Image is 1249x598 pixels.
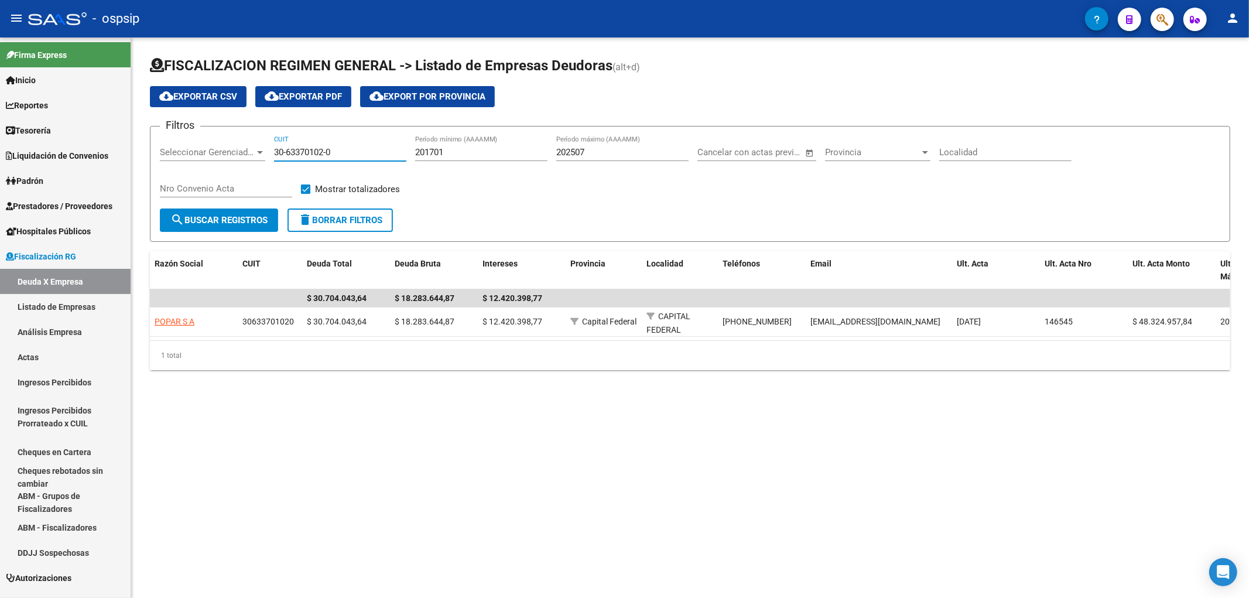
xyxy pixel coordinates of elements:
[483,259,518,268] span: Intereses
[1045,317,1073,326] span: 146545
[93,6,139,32] span: - ospsip
[369,89,384,103] mat-icon: cloud_download
[360,86,495,107] button: Export por Provincia
[160,147,255,158] span: Seleccionar Gerenciador
[723,259,760,268] span: Teléfonos
[6,572,71,585] span: Autorizaciones
[723,317,792,326] span: [PHONE_NUMBER]
[242,317,294,326] span: 30633701020
[302,251,390,290] datatable-header-cell: Deuda Total
[825,147,920,158] span: Provincia
[265,91,342,102] span: Exportar PDF
[238,251,302,290] datatable-header-cell: CUIT
[155,259,203,268] span: Razón Social
[315,182,400,196] span: Mostrar totalizadores
[242,259,261,268] span: CUIT
[6,175,43,187] span: Padrón
[957,259,988,268] span: Ult. Acta
[810,259,831,268] span: Email
[6,225,91,238] span: Hospitales Públicos
[483,293,542,303] span: $ 12.420.398,77
[288,209,393,232] button: Borrar Filtros
[478,251,566,290] datatable-header-cell: Intereses
[6,74,36,87] span: Inicio
[1128,251,1216,290] datatable-header-cell: Ult. Acta Monto
[582,317,637,326] span: Capital Federal
[170,215,268,225] span: Buscar Registros
[1132,317,1192,326] span: $ 48.324.957,84
[150,251,238,290] datatable-header-cell: Razón Social
[646,259,683,268] span: Localidad
[1132,259,1190,268] span: Ult. Acta Monto
[159,89,173,103] mat-icon: cloud_download
[298,215,382,225] span: Borrar Filtros
[718,251,806,290] datatable-header-cell: Teléfonos
[952,251,1040,290] datatable-header-cell: Ult. Acta
[6,124,51,137] span: Tesorería
[6,250,76,263] span: Fiscalización RG
[307,259,352,268] span: Deuda Total
[390,251,478,290] datatable-header-cell: Deuda Bruta
[566,251,642,290] datatable-header-cell: Provincia
[6,99,48,112] span: Reportes
[570,259,605,268] span: Provincia
[810,317,940,326] span: [EMAIL_ADDRESS][DOMAIN_NAME]
[483,317,542,326] span: $ 12.420.398,77
[150,341,1230,370] div: 1 total
[6,200,112,213] span: Prestadores / Proveedores
[6,49,67,61] span: Firma Express
[265,89,279,103] mat-icon: cloud_download
[1226,11,1240,25] mat-icon: person
[1220,317,1248,326] span: 202410
[9,11,23,25] mat-icon: menu
[806,251,952,290] datatable-header-cell: Email
[612,61,640,73] span: (alt+d)
[159,91,237,102] span: Exportar CSV
[1209,558,1237,586] div: Open Intercom Messenger
[155,317,194,326] span: POPAR S A
[307,293,367,303] span: $ 30.704.043,64
[395,259,441,268] span: Deuda Bruta
[395,317,454,326] span: $ 18.283.644,87
[160,209,278,232] button: Buscar Registros
[307,317,367,326] span: $ 30.704.043,64
[150,86,247,107] button: Exportar CSV
[957,317,981,326] span: [DATE]
[170,213,184,227] mat-icon: search
[803,146,816,160] button: Open calendar
[642,251,718,290] datatable-header-cell: Localidad
[369,91,485,102] span: Export por Provincia
[150,57,612,74] span: FISCALIZACION REGIMEN GENERAL -> Listado de Empresas Deudoras
[1040,251,1128,290] datatable-header-cell: Ult. Acta Nro
[255,86,351,107] button: Exportar PDF
[298,213,312,227] mat-icon: delete
[160,117,200,134] h3: Filtros
[646,312,690,334] span: CAPITAL FEDERAL
[395,293,454,303] span: $ 18.283.644,87
[6,149,108,162] span: Liquidación de Convenios
[1045,259,1091,268] span: Ult. Acta Nro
